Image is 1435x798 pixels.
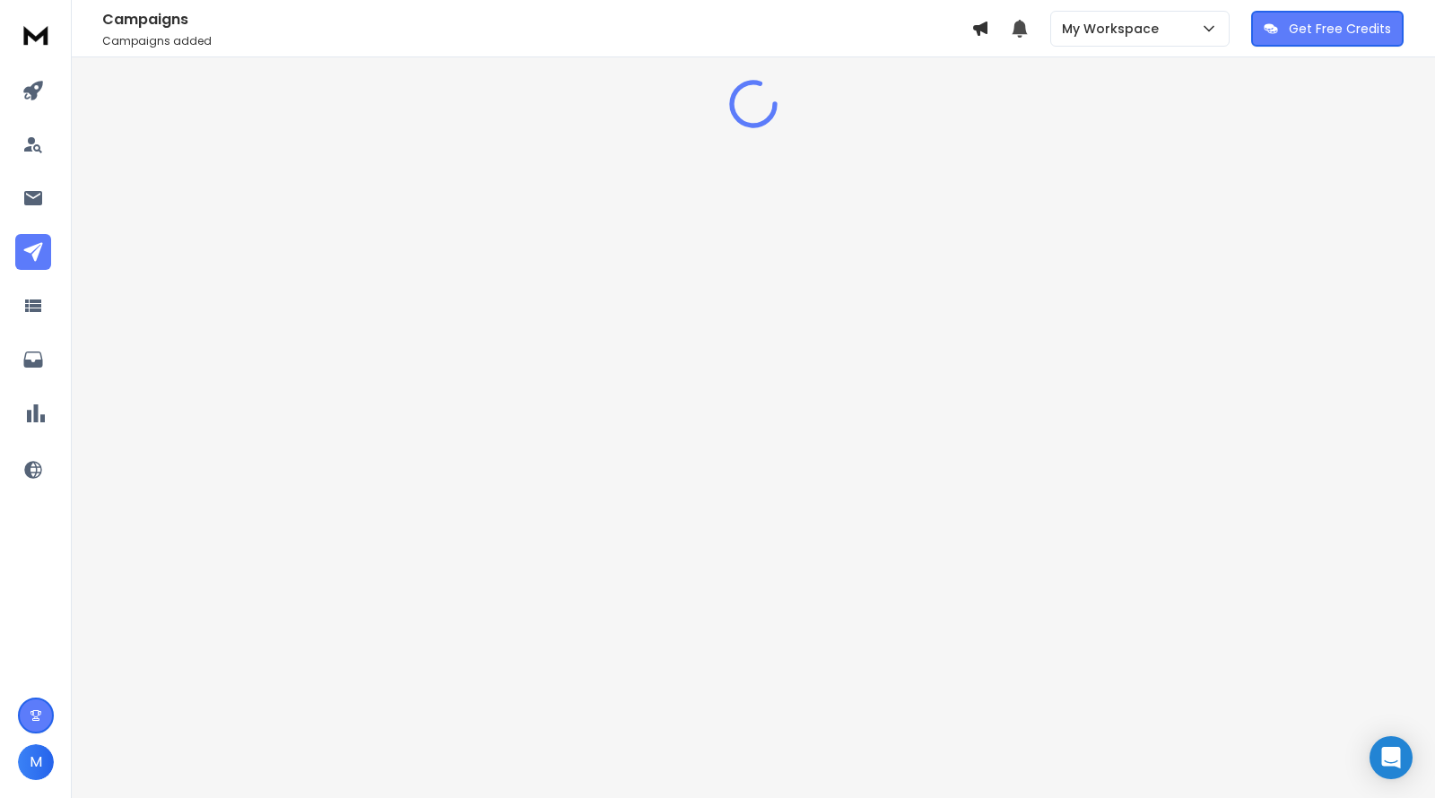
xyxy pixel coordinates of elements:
button: Get Free Credits [1251,11,1404,47]
img: logo [18,18,54,51]
p: My Workspace [1062,20,1166,38]
h1: Campaigns [102,9,971,30]
button: M [18,744,54,780]
p: Get Free Credits [1289,20,1391,38]
div: Open Intercom Messenger [1370,736,1413,779]
p: Campaigns added [102,34,971,48]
